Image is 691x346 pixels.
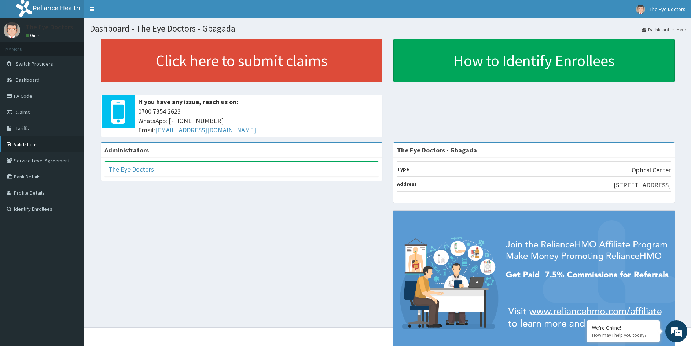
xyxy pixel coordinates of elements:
a: Dashboard [642,26,669,33]
p: The Eye Doctors [26,24,73,30]
div: We're Online! [592,324,654,331]
a: Online [26,33,43,38]
a: [EMAIL_ADDRESS][DOMAIN_NAME] [155,126,256,134]
a: How to Identify Enrollees [393,39,675,82]
img: User Image [4,22,20,38]
img: User Image [636,5,645,14]
p: [STREET_ADDRESS] [614,180,671,190]
li: Here [670,26,686,33]
h1: Dashboard - The Eye Doctors - Gbagada [90,24,686,33]
a: Click here to submit claims [101,39,382,82]
p: Optical Center [632,165,671,175]
b: Type [397,166,409,172]
span: Claims [16,109,30,115]
span: Switch Providers [16,60,53,67]
b: If you have any issue, reach us on: [138,97,238,106]
b: Administrators [104,146,149,154]
span: 0700 7354 2623 WhatsApp: [PHONE_NUMBER] Email: [138,107,379,135]
strong: The Eye Doctors - Gbagada [397,146,477,154]
a: The Eye Doctors [109,165,154,173]
b: Address [397,181,417,187]
span: The Eye Doctors [650,6,686,12]
span: Tariffs [16,125,29,132]
p: How may I help you today? [592,332,654,338]
span: Dashboard [16,77,40,83]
